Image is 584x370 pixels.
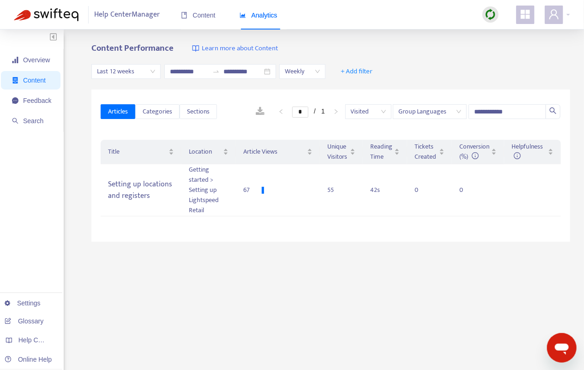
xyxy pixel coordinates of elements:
[548,9,560,20] span: user
[407,140,452,164] th: Tickets Created
[181,140,236,164] th: Location
[329,106,343,117] button: right
[187,107,210,117] span: Sections
[101,140,181,164] th: Title
[12,118,18,124] span: search
[547,333,577,363] iframe: Button to launch messaging window
[180,104,217,119] button: Sections
[333,109,339,114] span: right
[327,185,356,195] div: 55
[181,12,187,18] span: book
[243,185,262,195] div: 67
[274,106,289,117] button: left
[236,140,320,164] th: Article Views
[108,107,128,117] span: Articles
[363,140,407,164] th: Reading Time
[240,12,246,18] span: area-chart
[329,106,343,117] li: Next Page
[97,65,155,78] span: Last 12 weeks
[274,106,289,117] li: Previous Page
[108,177,174,203] div: Setting up locations and registers
[181,12,216,19] span: Content
[327,142,349,162] span: Unique Visitors
[5,317,43,325] a: Glossary
[549,107,557,114] span: search
[143,107,172,117] span: Categories
[101,104,135,119] button: Articles
[415,142,437,162] span: Tickets Created
[202,43,278,54] span: Learn more about Content
[459,185,478,195] div: 0
[485,9,496,20] img: sync.dc5367851b00ba804db3.png
[285,65,320,78] span: Weekly
[334,64,379,79] button: + Add filter
[135,104,180,119] button: Categories
[5,356,52,363] a: Online Help
[192,45,199,52] img: image-link
[459,141,489,162] span: Conversion (%)
[23,97,51,104] span: Feedback
[192,43,278,54] a: Learn more about Content
[415,185,433,195] div: 0
[341,66,373,77] span: + Add filter
[95,6,160,24] span: Help Center Manager
[23,77,46,84] span: Content
[243,147,305,157] span: Article Views
[18,336,56,344] span: Help Centers
[12,77,18,84] span: container
[5,299,41,307] a: Settings
[370,185,400,195] div: 42 s
[370,142,392,162] span: Reading Time
[23,117,43,125] span: Search
[91,41,174,55] b: Content Performance
[351,105,386,119] span: Visited
[320,140,363,164] th: Unique Visitors
[512,141,543,162] span: Helpfulness
[181,164,236,216] td: Getting started > Setting up Lightspeed Retail
[278,109,284,114] span: left
[314,107,316,115] span: /
[240,12,277,19] span: Analytics
[108,147,166,157] span: Title
[212,68,220,75] span: swap-right
[520,9,531,20] span: appstore
[12,97,18,104] span: message
[189,147,221,157] span: Location
[292,106,325,117] li: 1/1
[12,57,18,63] span: signal
[212,68,220,75] span: to
[14,8,78,21] img: Swifteq
[398,105,461,119] span: Group Languages
[23,56,50,64] span: Overview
